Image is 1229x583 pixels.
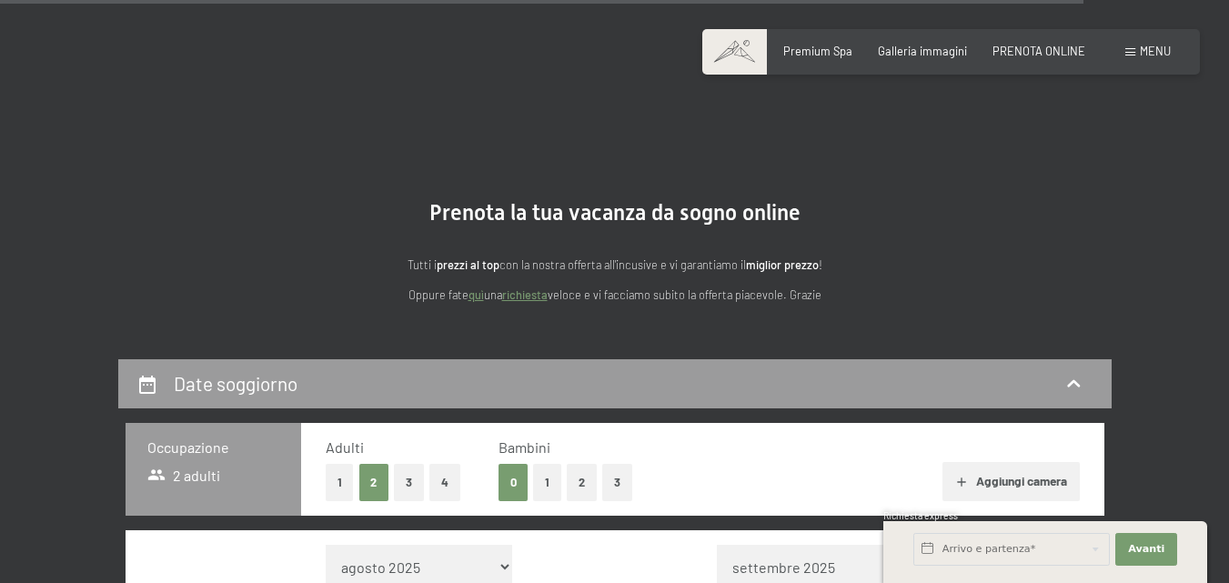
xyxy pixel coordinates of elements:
a: quì [468,287,484,302]
button: 3 [394,464,424,501]
p: Oppure fate una veloce e vi facciamo subito la offerta piacevole. Grazie [251,286,979,304]
button: Aggiungi camera [942,462,1080,502]
a: Premium Spa [783,44,852,58]
h3: Occupazione [147,437,280,457]
button: 2 [359,464,389,501]
strong: prezzi al top [437,257,499,272]
a: PRENOTA ONLINE [992,44,1085,58]
button: 3 [602,464,632,501]
span: Avanti [1128,542,1164,557]
strong: miglior prezzo [746,257,819,272]
span: Richiesta express [883,510,958,521]
span: 2 adulti [147,466,221,486]
button: 1 [326,464,354,501]
button: Avanti [1115,533,1177,566]
button: 2 [567,464,597,501]
span: Bambini [499,438,550,456]
p: Tutti i con la nostra offerta all'incusive e vi garantiamo il ! [251,256,979,274]
h2: Date soggiorno [174,372,297,395]
span: Menu [1140,44,1171,58]
span: Prenota la tua vacanza da sogno online [429,200,801,226]
span: Adulti [326,438,364,456]
button: 1 [533,464,561,501]
a: richiesta [502,287,548,302]
button: 0 [499,464,529,501]
button: 4 [429,464,460,501]
a: Galleria immagini [878,44,967,58]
